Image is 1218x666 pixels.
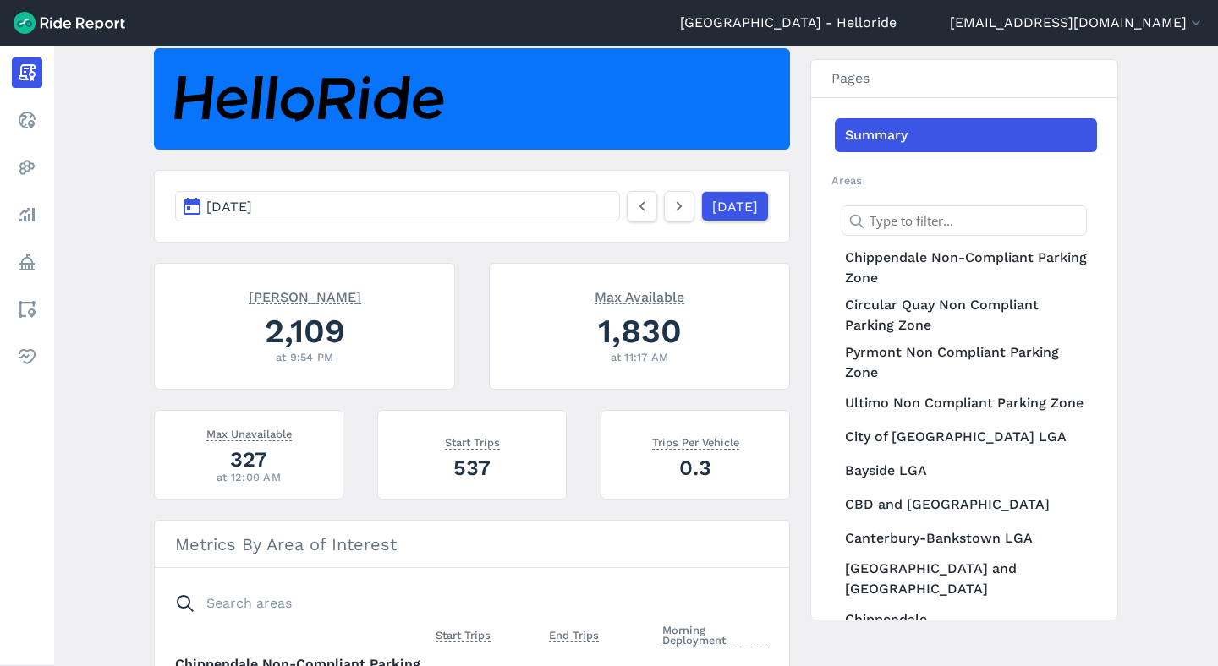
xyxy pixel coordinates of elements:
a: Realtime [12,105,42,135]
span: End Trips [549,625,599,642]
a: Summary [835,118,1097,152]
a: Analyze [12,199,42,230]
a: Health [12,341,42,372]
button: [DATE] [175,191,620,221]
div: 2,109 [175,308,434,354]
span: [DATE] [206,199,252,215]
h2: Areas [831,172,1097,188]
button: [EMAIL_ADDRESS][DOMAIN_NAME] [950,13,1204,33]
a: Circular Quay Non Compliant Parking Zone [835,292,1097,339]
button: Start Trips [436,625,491,646]
a: Chippendale Non-Compliant Parking Zone [835,244,1097,292]
img: HelloRide [174,76,444,123]
span: Trips Per Vehicle [652,433,739,450]
a: Areas [12,294,42,325]
span: [PERSON_NAME] [249,287,361,304]
a: [GEOGRAPHIC_DATA] - Helloride [680,13,897,33]
div: 537 [398,453,546,483]
a: Canterbury-Bankstown LGA [835,521,1097,555]
input: Search areas [165,588,759,619]
a: Report [12,57,42,88]
button: End Trips [549,625,599,646]
a: Heatmaps [12,152,42,183]
a: [GEOGRAPHIC_DATA] and [GEOGRAPHIC_DATA] [835,555,1097,603]
a: [DATE] [701,191,769,221]
div: 327 [175,445,322,474]
div: at 9:54 PM [175,349,434,365]
div: 0.3 [622,453,769,483]
span: Max Available [595,287,684,304]
h3: Metrics By Area of Interest [155,521,789,568]
a: City of [GEOGRAPHIC_DATA] LGA [835,420,1097,454]
span: Start Trips [445,433,500,450]
a: Chippendale [835,603,1097,636]
a: Ultimo Non Compliant Parking Zone [835,386,1097,420]
div: 1,830 [510,308,769,354]
a: Pyrmont Non Compliant Parking Zone [835,339,1097,386]
a: Bayside LGA [835,454,1097,488]
span: Morning Deployment [662,620,769,647]
div: at 11:17 AM [510,349,769,365]
div: at 12:00 AM [175,469,322,485]
a: CBD and [GEOGRAPHIC_DATA] [835,488,1097,521]
a: Policy [12,247,42,277]
span: Max Unavailable [206,424,292,441]
button: Morning Deployment [662,620,769,651]
img: Ride Report [14,12,125,34]
span: Start Trips [436,625,491,642]
input: Type to filter... [842,205,1087,236]
h3: Pages [811,60,1117,98]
